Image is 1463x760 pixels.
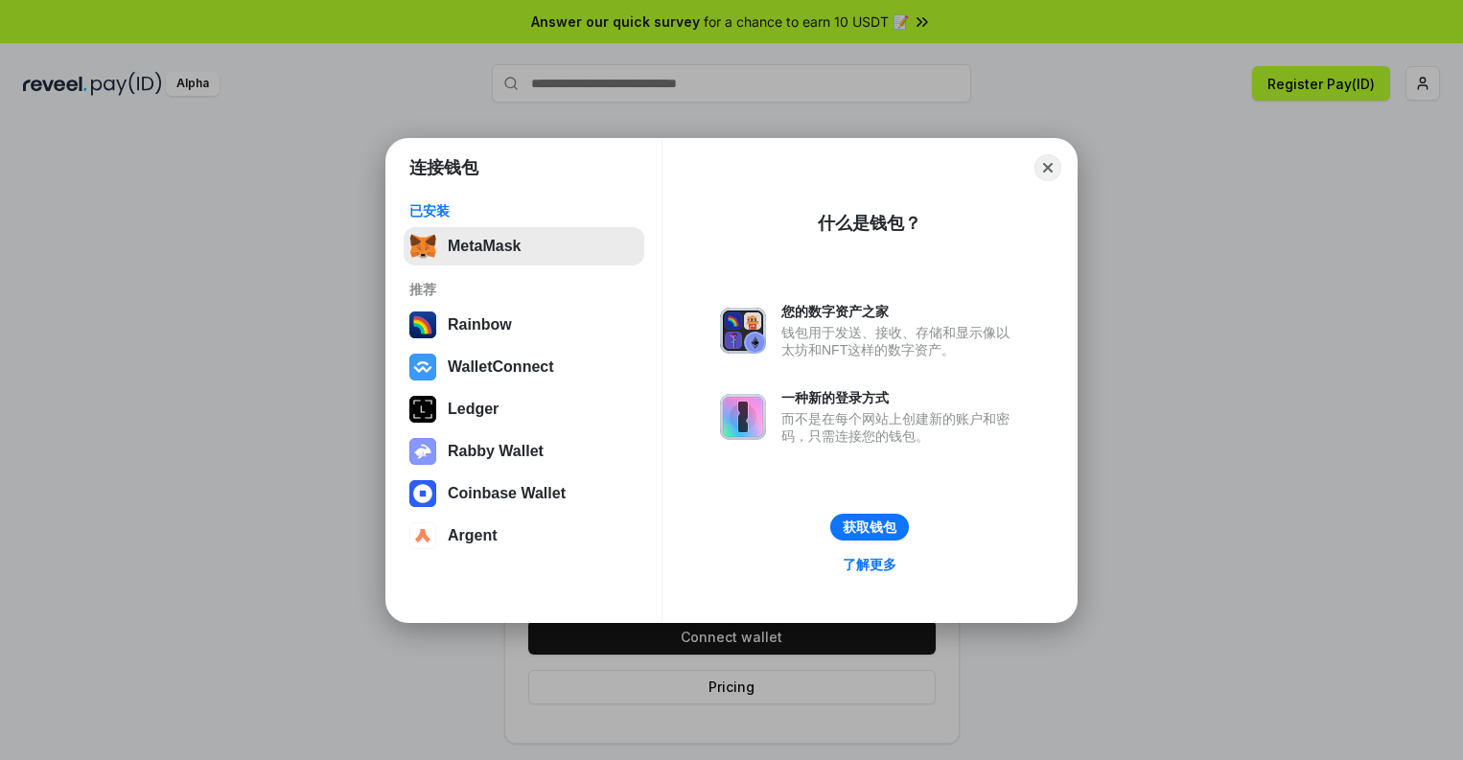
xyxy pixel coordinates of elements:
button: Rainbow [404,306,644,344]
button: Close [1034,154,1061,181]
button: Coinbase Wallet [404,474,644,513]
div: Ledger [448,401,499,418]
div: 而不是在每个网站上创建新的账户和密码，只需连接您的钱包。 [781,410,1019,445]
img: svg+xml,%3Csvg%20fill%3D%22none%22%20height%3D%2233%22%20viewBox%3D%220%200%2035%2033%22%20width%... [409,233,436,260]
div: 已安装 [409,202,639,219]
div: Rabby Wallet [448,443,544,460]
div: 获取钱包 [843,518,896,536]
img: svg+xml,%3Csvg%20width%3D%2228%22%20height%3D%2228%22%20viewBox%3D%220%200%2028%2028%22%20fill%3D... [409,480,436,507]
button: Rabby Wallet [404,432,644,471]
img: svg+xml,%3Csvg%20width%3D%2228%22%20height%3D%2228%22%20viewBox%3D%220%200%2028%2028%22%20fill%3D... [409,354,436,380]
img: svg+xml,%3Csvg%20width%3D%2228%22%20height%3D%2228%22%20viewBox%3D%220%200%2028%2028%22%20fill%3D... [409,522,436,549]
img: svg+xml,%3Csvg%20xmlns%3D%22http%3A%2F%2Fwww.w3.org%2F2000%2Fsvg%22%20fill%3D%22none%22%20viewBox... [720,394,766,440]
div: 一种新的登录方式 [781,389,1019,406]
div: 您的数字资产之家 [781,303,1019,320]
div: Rainbow [448,316,512,334]
button: Ledger [404,390,644,428]
img: svg+xml,%3Csvg%20xmlns%3D%22http%3A%2F%2Fwww.w3.org%2F2000%2Fsvg%22%20fill%3D%22none%22%20viewBox... [720,308,766,354]
div: 什么是钱包？ [818,212,921,235]
div: Argent [448,527,498,544]
img: svg+xml,%3Csvg%20width%3D%22120%22%20height%3D%22120%22%20viewBox%3D%220%200%20120%20120%22%20fil... [409,311,436,338]
button: Argent [404,517,644,555]
button: MetaMask [404,227,644,265]
div: Coinbase Wallet [448,485,566,502]
button: 获取钱包 [830,514,909,541]
div: 了解更多 [843,556,896,573]
img: svg+xml,%3Csvg%20xmlns%3D%22http%3A%2F%2Fwww.w3.org%2F2000%2Fsvg%22%20fill%3D%22none%22%20viewBox... [409,438,436,465]
div: MetaMask [448,238,521,255]
a: 了解更多 [831,552,908,577]
div: 推荐 [409,281,639,298]
div: 钱包用于发送、接收、存储和显示像以太坊和NFT这样的数字资产。 [781,324,1019,358]
h1: 连接钱包 [409,156,478,179]
img: svg+xml,%3Csvg%20xmlns%3D%22http%3A%2F%2Fwww.w3.org%2F2000%2Fsvg%22%20width%3D%2228%22%20height%3... [409,396,436,423]
div: WalletConnect [448,358,554,376]
button: WalletConnect [404,348,644,386]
